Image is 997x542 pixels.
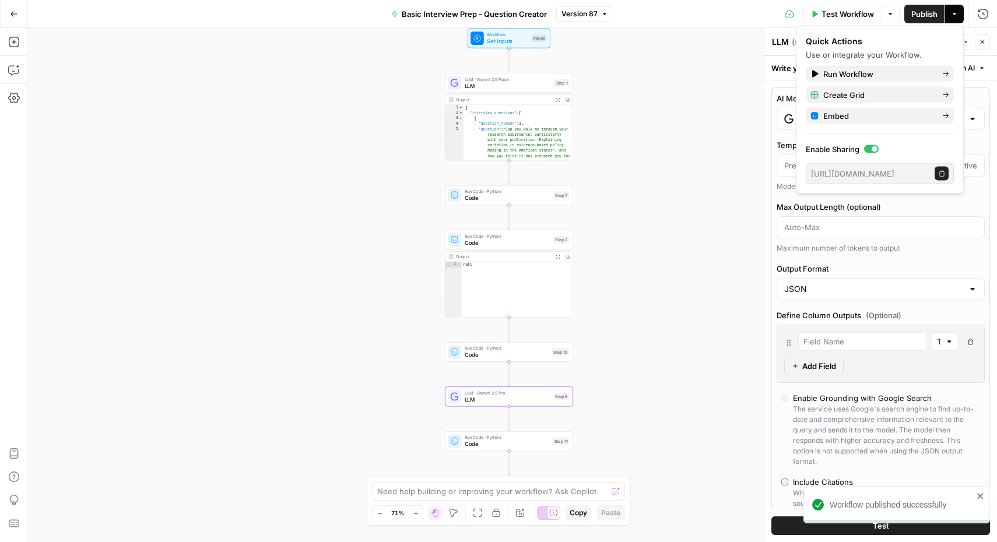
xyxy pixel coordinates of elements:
div: LLM · Gemini 2.5 ProLLMStep 8 [445,386,573,406]
span: Code [465,351,549,359]
div: Model Creativity [777,181,985,192]
span: Code [465,440,550,448]
button: Basic Interview Prep - Question Creator [384,5,554,23]
span: Publish [911,8,938,20]
input: Text [937,336,940,347]
div: Run Code · PythonCodeStep 2Outputnull [445,230,573,317]
div: EndOutput [445,476,573,495]
button: Version 87 [556,6,613,22]
div: 3 [445,116,464,121]
g: Edge from step_8 to step_11 [508,406,510,430]
g: Edge from step_15 to step_8 [508,362,510,386]
div: Step 11 [553,438,569,445]
div: Step 1 [554,79,569,87]
span: Run Code · Python [465,434,550,441]
div: Output [456,96,550,103]
span: Create Grid [823,89,933,101]
span: Run Code · Python [465,188,550,195]
div: Run Code · PythonCodeStep 7 [445,185,573,205]
div: Quick Actions [806,36,954,47]
label: Enable Sharing [806,143,954,155]
span: Code [465,238,550,247]
span: Code [465,194,550,202]
span: Toggle code folding, rows 3 through 7 [459,116,464,121]
label: Define Column Outputs [777,309,985,321]
label: Output Format [777,263,985,274]
g: Edge from step_2 to step_15 [508,317,510,341]
span: Use or integrate your Workflow. [806,50,922,59]
input: Include CitationsWhen enabled, the output will include the citations of the sources used to gener... [781,478,788,485]
g: Edge from start to step_1 [508,48,510,72]
g: Edge from step_7 to step_2 [508,205,510,229]
div: Output [456,254,550,260]
span: Run Code · Python [465,345,549,351]
div: Step 8 [553,393,569,400]
div: Enable Grounding with Google Search [793,392,932,404]
span: Basic Interview Prep - Question Creator [402,8,547,20]
button: Publish [904,5,945,23]
button: close [977,491,985,501]
label: Temperature [777,139,985,151]
div: 1 [445,262,462,268]
span: Add Field [802,360,836,372]
span: Run Workflow [823,68,933,80]
button: Copy [565,505,592,520]
span: Test Workflow [822,8,874,20]
input: Auto-Max [784,221,977,233]
div: 4 [445,121,464,126]
div: Include Citations [793,476,853,488]
div: Inputs [531,34,546,42]
input: Field Name [803,336,922,347]
label: AI Model [777,93,985,104]
span: Test [873,520,889,532]
div: Workflow published successfully [830,499,973,511]
span: Toggle code folding, rows 1 through 14 [459,105,464,110]
button: Paste [596,505,625,520]
button: Add Field [784,357,844,375]
span: LLM [465,82,552,90]
div: Run Code · PythonCodeStep 11 [445,431,573,451]
span: LLM · Gemini 2.5 Pro [465,389,550,396]
input: JSON [784,283,963,295]
div: Step 2 [553,236,569,244]
div: 5 [445,126,464,164]
div: LLM · Gemini 2.5 FlashLLMStep 1Output{ "interview_questions":[ { "question_number":1, "question":... [445,73,573,160]
span: Paste [601,508,620,518]
span: Copy [570,508,587,518]
div: Step 7 [553,191,569,199]
span: Version 87 [561,9,598,19]
div: Step 15 [552,349,570,356]
span: (Optional) [866,309,901,321]
div: 1 [445,105,464,110]
span: Workflow [487,31,528,38]
span: Toggle code folding, rows 2 through 13 [459,111,464,116]
span: Set Inputs [487,37,528,45]
g: Edge from step_1 to step_7 [508,160,510,184]
button: Test [771,516,990,535]
div: 2 [445,111,464,116]
div: The service uses Google's search engine to find up-to-date and comprehensive information relevant... [793,404,980,467]
textarea: LLM [772,36,789,48]
button: Test Workflow [803,5,881,23]
div: Maximum number of tokens to output [777,243,985,254]
div: Run Code · PythonCodeStep 15 [445,342,573,362]
span: ( step_8 ) [792,36,824,48]
span: LLM [465,395,550,403]
label: Max Output Length (optional) [777,201,985,213]
g: Edge from step_11 to end [508,451,510,475]
div: WorkflowSet InputsInputs [445,29,573,48]
span: Embed [823,110,933,122]
span: 71% [391,508,404,518]
span: LLM · Gemini 2.5 Flash [465,76,552,82]
span: Predictable [784,160,824,171]
span: Run Code · Python [465,233,550,239]
input: Enable Grounding with Google SearchThe service uses Google's search engine to find up-to-date and... [781,395,788,402]
div: When enabled, the output will include the citations of the sources used to generate the response.... [793,488,980,519]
